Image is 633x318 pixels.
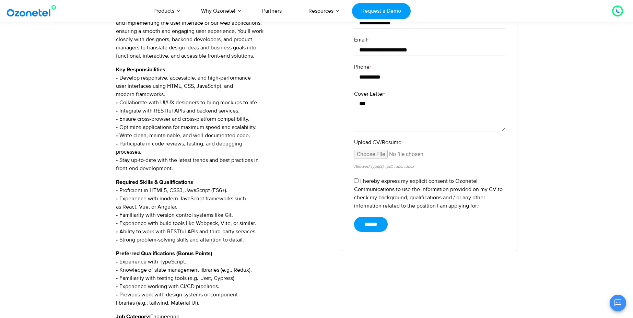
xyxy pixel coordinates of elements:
[116,66,332,173] p: • Develop responsive, accessible, and high-performance user interfaces using HTML, CSS, JavaScrip...
[354,138,505,146] label: Upload CV/Resume
[354,178,503,209] label: I hereby express my explicit consent to Ozonetel Communications to use the information provided o...
[116,179,193,185] strong: Required Skills & Qualifications
[354,90,505,98] label: Cover Letter
[116,249,332,307] p: • Experience with TypeScript. • Knowledge of state management libraries (e.g., Redux). • Familiar...
[116,67,165,72] strong: Key Responsibilities
[354,36,505,44] label: Email
[354,164,414,169] small: Allowed Type(s): .pdf, .doc, .docx
[354,63,505,71] label: Phone
[116,178,332,244] p: • Proficient in HTML5, CSS3, JavaScript (ES6+). • Experience with modern JavaScript frameworks su...
[610,295,626,311] button: Open chat
[352,3,411,19] a: Request a Demo
[116,251,212,256] strong: Preferred Qualifications (Bonus Points)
